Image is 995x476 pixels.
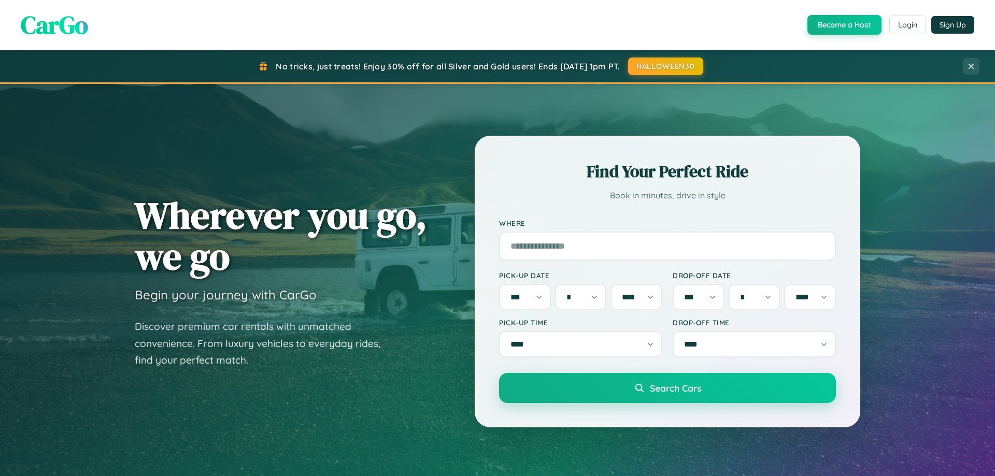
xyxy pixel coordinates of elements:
[499,318,662,327] label: Pick-up Time
[135,318,394,369] p: Discover premium car rentals with unmatched convenience. From luxury vehicles to everyday rides, ...
[499,373,836,403] button: Search Cars
[21,8,88,42] span: CarGo
[499,188,836,203] p: Book in minutes, drive in style
[499,160,836,183] h2: Find Your Perfect Ride
[135,287,317,302] h3: Begin your journey with CarGo
[628,57,703,75] button: HALLOWEEN30
[499,219,836,227] label: Where
[673,271,836,280] label: Drop-off Date
[499,271,662,280] label: Pick-up Date
[889,16,926,34] button: Login
[650,382,701,394] span: Search Cars
[807,15,882,35] button: Become a Host
[276,61,620,71] span: No tricks, just treats! Enjoy 30% off for all Silver and Gold users! Ends [DATE] 1pm PT.
[931,16,974,34] button: Sign Up
[135,195,427,277] h1: Wherever you go, we go
[673,318,836,327] label: Drop-off Time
